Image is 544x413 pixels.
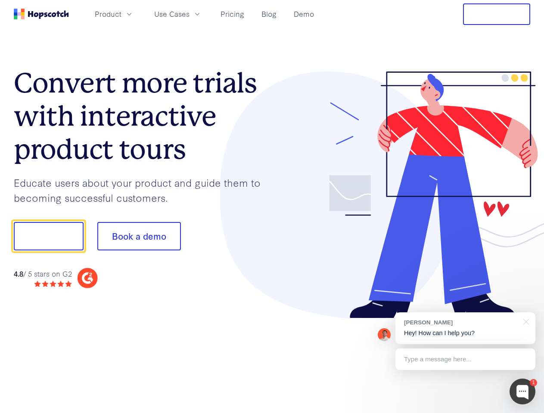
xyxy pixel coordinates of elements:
div: 1 [530,379,537,386]
button: Book a demo [97,222,181,250]
span: Product [95,9,121,19]
p: Educate users about your product and guide them to becoming successful customers. [14,175,272,205]
button: Product [90,7,139,21]
a: Pricing [217,7,248,21]
p: Hey! How can I help you? [404,329,527,338]
button: Show me! [14,222,84,250]
img: Mark Spera [378,328,391,341]
strong: 4.8 [14,268,23,278]
button: Use Cases [149,7,207,21]
span: Use Cases [154,9,190,19]
div: / 5 stars on G2 [14,268,72,279]
a: Blog [258,7,280,21]
a: Home [14,9,69,19]
a: Demo [290,7,317,21]
div: [PERSON_NAME] [404,318,518,327]
div: Type a message here... [395,348,535,370]
button: Free Trial [463,3,530,25]
h1: Convert more trials with interactive product tours [14,67,272,166]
